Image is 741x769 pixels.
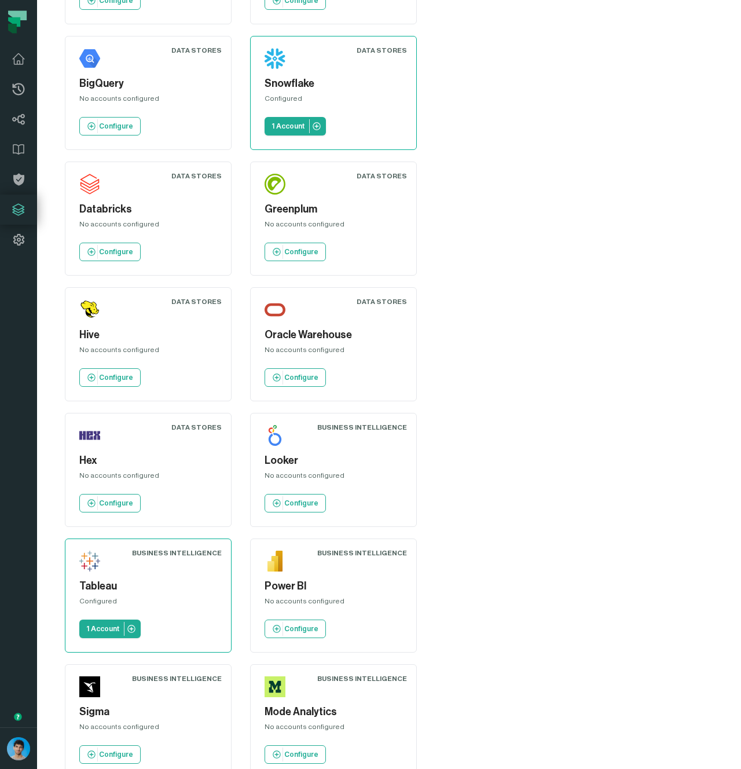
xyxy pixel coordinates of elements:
[265,345,402,359] div: No accounts configured
[265,202,402,217] h5: Greenplum
[317,423,407,432] div: Business Intelligence
[79,117,141,136] a: Configure
[265,471,402,485] div: No accounts configured
[132,548,222,558] div: Business Intelligence
[86,624,119,633] p: 1 Account
[265,722,402,736] div: No accounts configured
[79,48,100,69] img: BigQuery
[79,174,100,195] img: Databricks
[284,373,318,382] p: Configure
[79,94,217,108] div: No accounts configured
[79,596,217,610] div: Configured
[265,219,402,233] div: No accounts configured
[265,299,285,320] img: Oracle Warehouse
[79,722,217,736] div: No accounts configured
[79,299,100,320] img: Hive
[284,499,318,508] p: Configure
[265,243,326,261] a: Configure
[79,202,217,217] h5: Databricks
[99,247,133,257] p: Configure
[284,247,318,257] p: Configure
[79,243,141,261] a: Configure
[171,46,222,55] div: Data Stores
[79,425,100,446] img: Hex
[99,373,133,382] p: Configure
[265,117,326,136] a: 1 Account
[357,297,407,306] div: Data Stores
[265,551,285,572] img: Power BI
[79,471,217,485] div: No accounts configured
[265,48,285,69] img: Snowflake
[265,745,326,764] a: Configure
[79,453,217,468] h5: Hex
[132,674,222,683] div: Business Intelligence
[357,46,407,55] div: Data Stores
[79,76,217,91] h5: BigQuery
[79,494,141,512] a: Configure
[79,327,217,343] h5: Hive
[79,676,100,697] img: Sigma
[284,750,318,759] p: Configure
[317,674,407,683] div: Business Intelligence
[171,171,222,181] div: Data Stores
[317,548,407,558] div: Business Intelligence
[99,499,133,508] p: Configure
[265,704,402,720] h5: Mode Analytics
[265,327,402,343] h5: Oracle Warehouse
[79,345,217,359] div: No accounts configured
[265,94,402,108] div: Configured
[99,122,133,131] p: Configure
[79,219,217,233] div: No accounts configured
[284,624,318,633] p: Configure
[265,76,402,91] h5: Snowflake
[79,745,141,764] a: Configure
[171,423,222,432] div: Data Stores
[79,704,217,720] h5: Sigma
[265,596,402,610] div: No accounts configured
[265,174,285,195] img: Greenplum
[357,171,407,181] div: Data Stores
[13,712,23,722] div: Tooltip anchor
[265,676,285,697] img: Mode Analytics
[265,494,326,512] a: Configure
[265,620,326,638] a: Configure
[171,297,222,306] div: Data Stores
[79,551,100,572] img: Tableau
[7,737,30,760] img: avatar of Omri Ildis
[79,368,141,387] a: Configure
[265,453,402,468] h5: Looker
[99,750,133,759] p: Configure
[265,425,285,446] img: Looker
[265,368,326,387] a: Configure
[272,122,305,131] p: 1 Account
[79,620,141,638] a: 1 Account
[265,578,402,594] h5: Power BI
[79,578,217,594] h5: Tableau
